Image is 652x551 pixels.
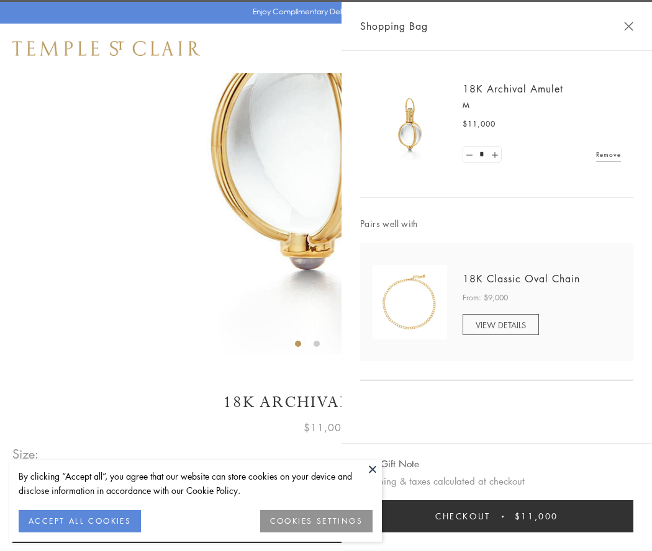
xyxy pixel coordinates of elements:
[463,314,539,335] a: VIEW DETAILS
[463,99,621,112] p: M
[476,319,526,331] span: VIEW DETAILS
[12,392,640,413] h1: 18K Archival Amulet
[624,22,633,31] button: Close Shopping Bag
[515,509,558,523] span: $11,000
[463,82,563,96] a: 18K Archival Amulet
[360,456,419,472] button: Add Gift Note
[19,469,373,498] div: By clicking “Accept all”, you agree that our website can store cookies on your device and disclos...
[360,217,633,231] span: Pairs well with
[463,147,476,163] a: Set quantity to 0
[463,272,580,285] a: 18K Classic Oval Chain
[373,87,447,161] img: 18K Archival Amulet
[19,510,141,532] button: ACCEPT ALL COOKIES
[488,147,500,163] a: Set quantity to 2
[360,473,633,489] p: Shipping & taxes calculated at checkout
[12,41,200,56] img: Temple St. Clair
[373,265,447,339] img: N88865-OV18
[12,444,40,464] span: Size:
[360,500,633,532] button: Checkout $11,000
[260,510,373,532] button: COOKIES SETTINGS
[596,148,621,161] a: Remove
[435,509,491,523] span: Checkout
[463,292,508,304] span: From: $9,000
[360,18,428,34] span: Shopping Bag
[304,419,348,436] span: $11,000
[463,118,496,130] span: $11,000
[253,6,394,18] p: Enjoy Complimentary Delivery & Returns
